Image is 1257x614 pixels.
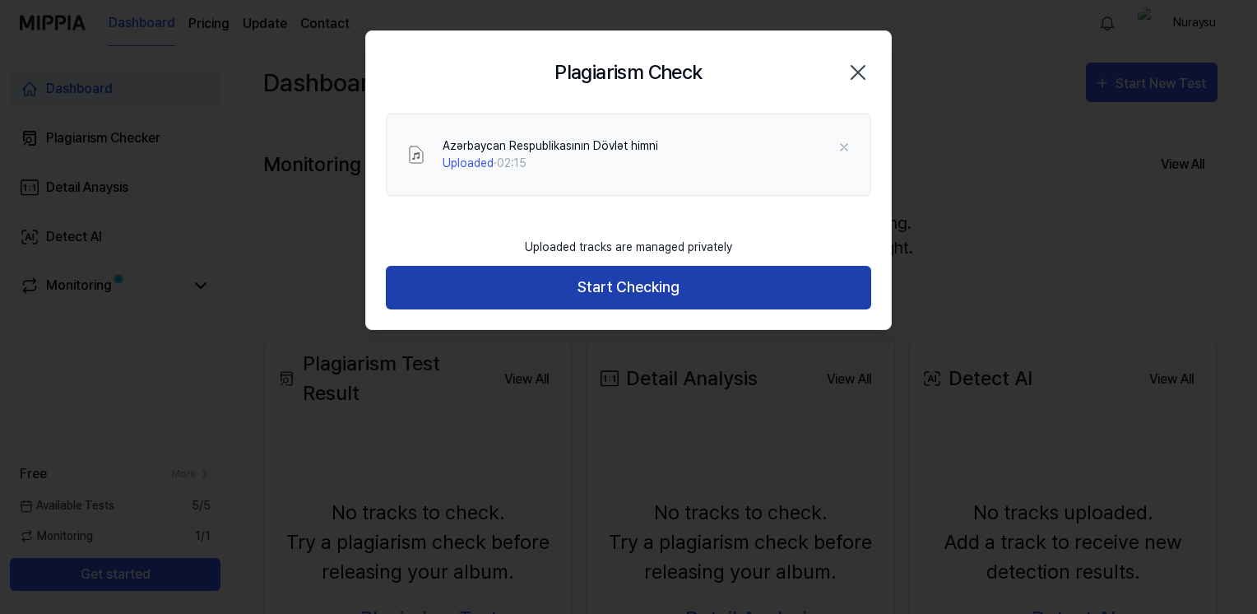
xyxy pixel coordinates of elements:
img: File Select [406,145,426,165]
div: Uploaded tracks are managed privately [515,229,742,266]
button: Start Checking [386,266,871,309]
h2: Plagiarism Check [554,58,702,87]
div: Azərbaycan Respublikasının Dövlət himni [443,137,658,155]
span: Uploaded [443,156,494,170]
div: · 02:15 [443,155,658,172]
